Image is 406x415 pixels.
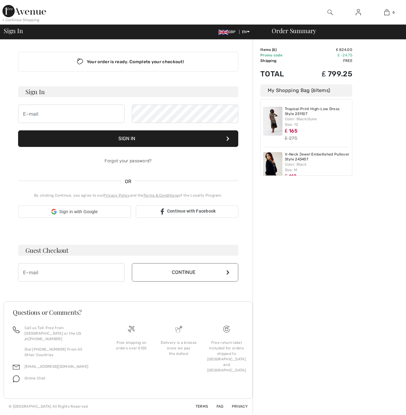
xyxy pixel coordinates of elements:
span: Sign in with Google [59,209,98,215]
div: Order Summary [264,28,402,34]
h3: Sign In [18,86,238,97]
a: Sign In [351,9,366,16]
h3: Guest Checkout [18,245,238,256]
img: My Info [356,9,361,16]
img: search the website [327,9,333,16]
div: Sign in with Google [18,206,131,218]
img: Free shipping on orders over &#8356;120 [223,326,230,332]
td: Total [260,63,301,84]
div: Your order is ready. Complete your checkout! [18,52,238,71]
span: 6 [273,48,275,52]
a: FAQ [209,404,224,409]
a: Privacy [224,404,248,409]
span: OR [122,178,135,185]
a: Tropical Print High-Low Dress Style 251107 [285,107,350,116]
img: My Bag [384,9,389,16]
div: Free shipping on orders over ₤120 [113,340,150,351]
span: GBP [218,30,238,34]
s: ₤ 275 [285,135,297,141]
img: chat [13,375,20,382]
span: 6 [393,10,395,15]
td: ₤ -24.75 [301,52,352,58]
a: Continue with Facebook [136,206,238,218]
a: V-Neck Jewel Embellished Pullover Style 243457 [285,152,350,162]
span: Sign In [4,28,23,34]
span: EN [242,30,250,34]
p: Dial [PHONE_NUMBER] From All Other Countries [25,347,100,358]
img: V-Neck Jewel Embellished Pullover Style 243457 [263,152,282,181]
iframe: Sign in with Google Button [15,217,134,231]
p: Call us Toll-Free from [GEOGRAPHIC_DATA] or the US at [25,325,100,342]
div: By clicking Continue, you agree to our and the of the Loyalty Program. [18,193,238,198]
span: Online Chat [25,376,45,380]
input: E-mail [18,263,124,282]
button: Sign In [18,130,238,147]
div: < Continue Shopping [2,17,40,23]
td: ₤ 799.25 [301,63,352,84]
img: UK Pound [218,30,228,35]
a: [PHONE_NUMBER] [29,337,62,341]
a: Forgot your password? [105,158,151,163]
td: Items ( ) [260,47,301,52]
img: email [13,364,20,371]
td: ₤ 824.00 [301,47,352,52]
a: Privacy Policy [103,193,130,198]
input: E-mail [18,105,124,123]
a: Terms [188,404,208,409]
a: 6 [373,9,401,16]
img: 1ère Avenue [2,5,46,17]
div: Delivery is a breeze since we pay the duties! [160,340,197,356]
div: Color: Black/dune Size: 12 [285,116,350,127]
button: Continue [132,263,238,282]
td: Promo code [260,52,301,58]
div: Free return label included for orders shipped to [GEOGRAPHIC_DATA] and [GEOGRAPHIC_DATA] [207,340,246,373]
span: ₤ 112 [285,173,297,179]
td: Free [301,58,352,63]
div: © [GEOGRAPHIC_DATA] All Rights Reserved [9,404,88,409]
span: 6 [312,87,316,93]
div: Color: Black Size: M [285,162,350,173]
img: Free shipping on orders over &#8356;120 [128,326,135,332]
a: Terms & Conditions [144,193,178,198]
img: call [13,326,20,333]
img: Delivery is a breeze since we pay the duties! [175,326,182,332]
td: Shipping [260,58,301,63]
h3: Questions or Comments? [13,309,243,315]
a: [EMAIL_ADDRESS][DOMAIN_NAME] [25,364,88,369]
span: ₤ 165 [285,128,297,134]
img: Tropical Print High-Low Dress Style 251107 [263,107,282,136]
div: My Shopping Bag ( Items) [260,84,352,97]
span: Continue with Facebook [167,209,216,213]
